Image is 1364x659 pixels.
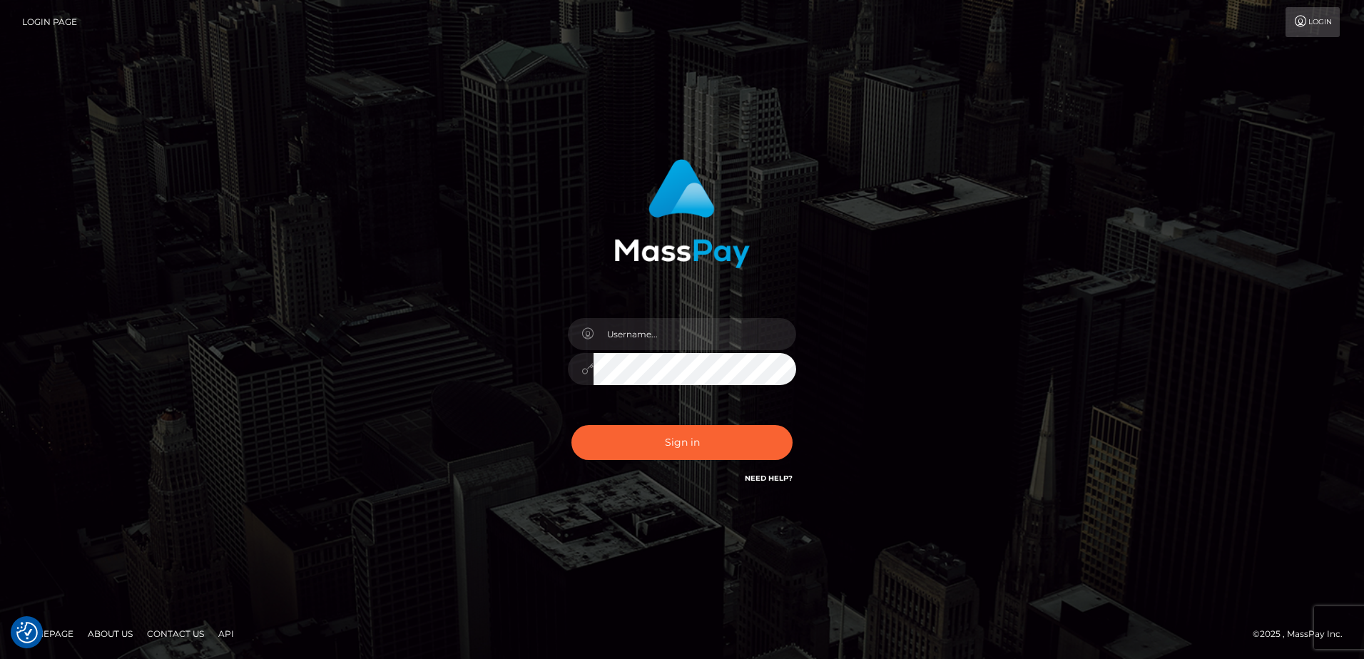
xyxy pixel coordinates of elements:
[571,425,793,460] button: Sign in
[213,623,240,645] a: API
[141,623,210,645] a: Contact Us
[16,622,38,643] img: Revisit consent button
[1253,626,1353,642] div: © 2025 , MassPay Inc.
[614,159,750,268] img: MassPay Login
[745,474,793,483] a: Need Help?
[1286,7,1340,37] a: Login
[16,623,79,645] a: Homepage
[82,623,138,645] a: About Us
[22,7,77,37] a: Login Page
[16,622,38,643] button: Consent Preferences
[594,318,796,350] input: Username...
